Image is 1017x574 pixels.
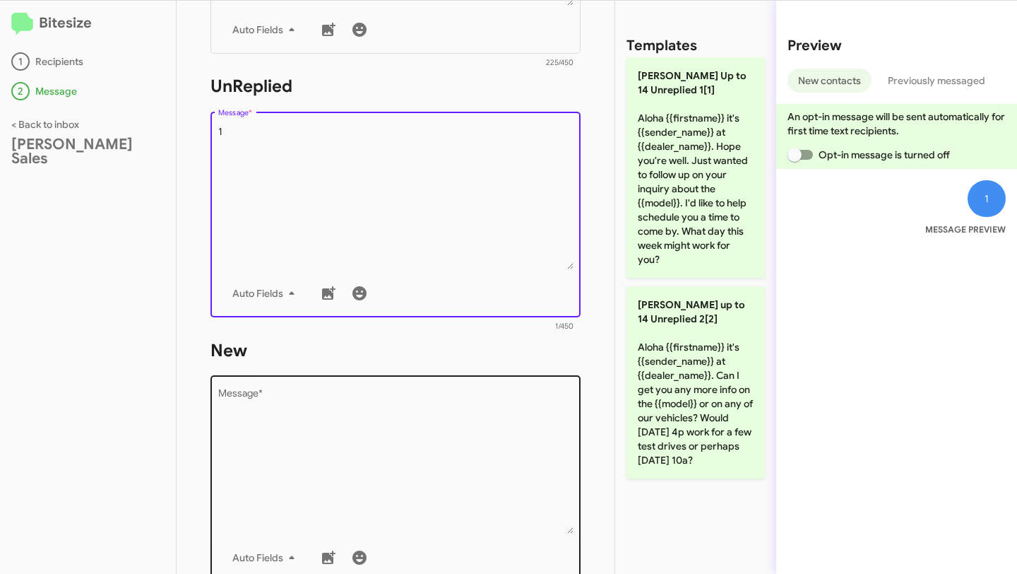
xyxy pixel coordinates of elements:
div: Message [11,82,165,100]
span: Opt-in message is turned off [819,146,950,163]
span: New contacts [798,69,861,93]
p: Aloha {{firstname}} it's {{sender_name}} at {{dealer_name}}. Hope you're well. Just wanted to fol... [626,57,765,278]
h2: Bitesize [11,12,165,35]
button: Previously messaged [877,69,996,93]
button: New contacts [787,69,872,93]
span: [PERSON_NAME] up to 14 Unreplied 2[2] [638,298,745,325]
span: Auto Fields [232,281,300,306]
span: Auto Fields [232,17,300,42]
span: [PERSON_NAME] Up to 14 Unreplied 1[1] [638,69,747,96]
h2: Templates [626,35,697,57]
button: Auto Fields [221,17,311,42]
small: MESSAGE PREVIEW [925,223,1006,237]
div: 2 [11,82,30,100]
a: < Back to inbox [11,118,79,131]
img: logo-minimal.svg [11,13,33,35]
mat-hint: 1/450 [555,322,573,331]
p: Aloha {{firstname}} it's {{sender_name}} at {{dealer_name}}. Can I get you any more info on the {... [626,286,765,479]
span: Previously messaged [888,69,985,93]
div: 1 [11,52,30,71]
span: 1 [968,180,1006,217]
button: Auto Fields [221,545,311,570]
button: Auto Fields [221,281,311,306]
h1: UnReplied [210,75,581,98]
p: An opt-in message will be sent automatically for first time text recipients. [787,110,1006,138]
span: Auto Fields [232,545,300,570]
h1: New [210,339,581,362]
mat-hint: 225/450 [546,59,573,67]
h2: Preview [787,35,1006,57]
div: Recipients [11,52,165,71]
div: [PERSON_NAME] Sales [11,137,165,165]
